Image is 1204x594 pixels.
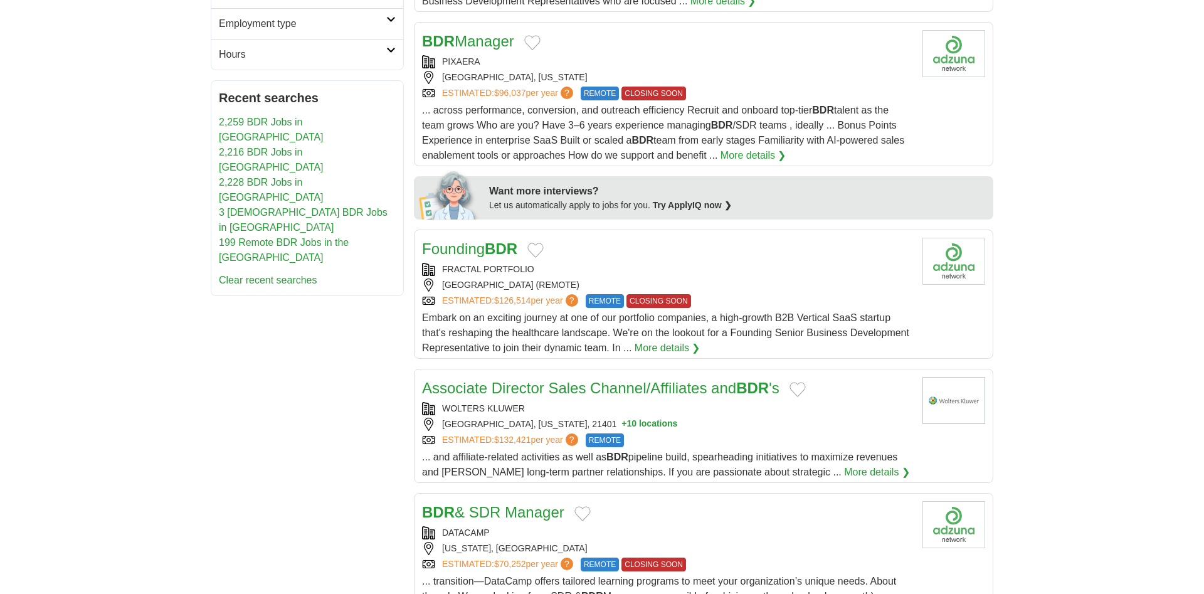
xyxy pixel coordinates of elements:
[422,71,912,84] div: [GEOGRAPHIC_DATA], [US_STATE]
[626,294,691,308] span: CLOSING SOON
[489,184,986,199] div: Want more interviews?
[621,87,686,100] span: CLOSING SOON
[812,105,834,115] strong: BDR
[219,16,386,31] h2: Employment type
[422,55,912,68] div: PIXAERA
[442,294,581,308] a: ESTIMATED:$126,514per year?
[494,295,531,305] span: $126,514
[635,341,700,356] a: More details ❯
[422,33,514,50] a: BDRManager
[422,278,912,292] div: [GEOGRAPHIC_DATA] (REMOTE)
[485,240,517,257] strong: BDR
[422,33,455,50] strong: BDR
[566,294,578,307] span: ?
[422,526,912,539] div: DATACAMP
[586,294,624,308] span: REMOTE
[219,117,324,142] a: 2,259 BDR Jobs in [GEOGRAPHIC_DATA]
[422,379,779,396] a: Associate Director Sales Channel/Affiliates andBDR's
[631,135,653,146] strong: BDR
[621,418,677,431] button: +10 locations
[422,263,912,276] div: FRACTAL PORTFOLIO
[561,558,573,570] span: ?
[527,243,544,258] button: Add to favorite jobs
[219,88,396,107] h2: Recent searches
[922,30,985,77] img: Company logo
[586,433,624,447] span: REMOTE
[494,435,531,445] span: $132,421
[219,147,324,172] a: 2,216 BDR Jobs in [GEOGRAPHIC_DATA]
[422,240,517,257] a: FoundingBDR
[442,558,576,571] a: ESTIMATED:$70,252per year?
[219,237,349,263] a: 199 Remote BDR Jobs in the [GEOGRAPHIC_DATA]
[653,200,732,210] a: Try ApplyIQ now ❯
[922,238,985,285] img: Company logo
[566,433,578,446] span: ?
[211,8,403,39] a: Employment type
[789,382,806,397] button: Add to favorite jobs
[442,87,576,100] a: ESTIMATED:$96,037per year?
[711,120,733,130] strong: BDR
[621,418,626,431] span: +
[422,418,912,431] div: [GEOGRAPHIC_DATA], [US_STATE], 21401
[219,275,317,285] a: Clear recent searches
[721,148,786,163] a: More details ❯
[922,501,985,548] img: Company logo
[219,177,324,203] a: 2,228 BDR Jobs in [GEOGRAPHIC_DATA]
[844,465,910,480] a: More details ❯
[422,504,455,521] strong: BDR
[561,87,573,99] span: ?
[922,377,985,424] img: Wolters Kluwer logo
[524,35,541,50] button: Add to favorite jobs
[211,39,403,70] a: Hours
[574,506,591,521] button: Add to favorite jobs
[736,379,769,396] strong: BDR
[581,87,619,100] span: REMOTE
[219,47,386,62] h2: Hours
[494,559,526,569] span: $70,252
[422,452,897,477] span: ... and affiliate-related activities as well as pipeline build, spearheading initiatives to maxim...
[581,558,619,571] span: REMOTE
[494,88,526,98] span: $96,037
[442,403,525,413] a: WOLTERS KLUWER
[621,558,686,571] span: CLOSING SOON
[219,207,388,233] a: 3 [DEMOGRAPHIC_DATA] BDR Jobs in [GEOGRAPHIC_DATA]
[606,452,628,462] strong: BDR
[419,169,480,220] img: apply-iq-scientist.png
[422,542,912,555] div: [US_STATE], [GEOGRAPHIC_DATA]
[442,433,581,447] a: ESTIMATED:$132,421per year?
[422,105,904,161] span: ... across performance, conversion, and outreach efficiency Recruit and onboard top-tier talent a...
[422,504,564,521] a: BDR& SDR Manager
[422,312,909,353] span: Embark on an exciting journey at one of our portfolio companies, a high-growth B2B Vertical SaaS ...
[489,199,986,212] div: Let us automatically apply to jobs for you.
